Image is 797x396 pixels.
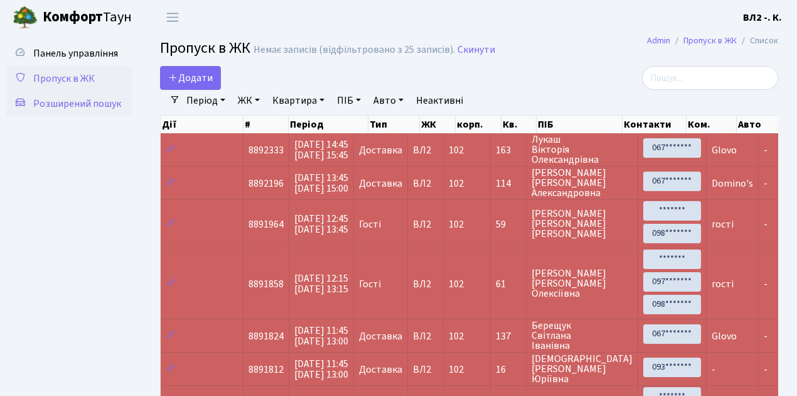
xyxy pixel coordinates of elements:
[249,363,284,377] span: 8891812
[368,116,420,133] th: Тип
[267,90,329,111] a: Квартира
[532,354,633,384] span: [DEMOGRAPHIC_DATA] [PERSON_NAME] Юріївна
[449,217,464,231] span: 102
[289,116,368,133] th: Період
[294,357,348,382] span: [DATE] 11:45 [DATE] 13:00
[496,145,521,155] span: 163
[157,7,188,28] button: Переключити навігацію
[249,143,284,157] span: 8892333
[6,91,132,116] a: Розширений пошук
[532,209,633,239] span: [PERSON_NAME] [PERSON_NAME] [PERSON_NAME]
[181,90,230,111] a: Період
[249,217,284,231] span: 8891964
[33,72,95,85] span: Пропуск в ЖК
[764,277,768,291] span: -
[496,331,521,341] span: 137
[168,71,213,85] span: Додати
[254,44,455,56] div: Немає записів (відфільтровано з 25 записів).
[532,268,633,299] span: [PERSON_NAME] [PERSON_NAME] Олексіївна
[332,90,366,111] a: ПІБ
[457,44,495,56] a: Скинути
[712,143,737,157] span: Glovo
[712,177,753,190] span: Domino's
[743,10,782,25] a: ВЛ2 -. К.
[359,279,381,289] span: Гості
[764,329,768,343] span: -
[449,277,464,291] span: 102
[496,219,521,229] span: 59
[743,11,782,25] b: ВЛ2 -. К.
[249,177,284,190] span: 8892196
[764,363,768,377] span: -
[249,329,284,343] span: 8891824
[449,177,464,190] span: 102
[764,143,768,157] span: -
[449,329,464,343] span: 102
[243,116,289,133] th: #
[712,329,737,343] span: Glovo
[411,90,468,111] a: Неактивні
[413,365,438,375] span: ВЛ2
[359,331,402,341] span: Доставка
[623,116,687,133] th: Контакти
[294,138,348,162] span: [DATE] 14:45 [DATE] 15:45
[368,90,409,111] a: Авто
[449,143,464,157] span: 102
[43,7,132,28] span: Таун
[359,179,402,189] span: Доставка
[496,279,521,289] span: 61
[683,34,737,47] a: Пропуск в ЖК
[737,34,778,48] li: Список
[233,90,265,111] a: ЖК
[737,116,778,133] th: Авто
[413,331,438,341] span: ВЛ2
[712,217,734,231] span: гості
[294,212,348,236] span: [DATE] 12:45 [DATE] 13:45
[359,365,402,375] span: Доставка
[496,365,521,375] span: 16
[33,47,118,60] span: Панель управління
[628,28,797,54] nav: breadcrumb
[294,324,348,348] span: [DATE] 11:45 [DATE] 13:00
[13,5,38,30] img: logo.png
[43,7,103,27] b: Комфорт
[6,41,132,66] a: Панель управління
[160,66,221,90] a: Додати
[33,97,121,111] span: Розширений пошук
[249,277,284,291] span: 8891858
[413,279,438,289] span: ВЛ2
[712,363,715,377] span: -
[413,219,438,229] span: ВЛ2
[764,217,768,231] span: -
[456,116,501,133] th: корп.
[294,272,348,296] span: [DATE] 12:15 [DATE] 13:15
[532,321,633,351] span: Берещук Світлана Іванівна
[359,219,381,229] span: Гості
[647,34,670,47] a: Admin
[532,168,633,198] span: [PERSON_NAME] [PERSON_NAME] Александровна
[161,116,243,133] th: Дії
[413,179,438,189] span: ВЛ2
[537,116,623,133] th: ПІБ
[501,116,537,133] th: Кв.
[160,37,250,59] span: Пропуск в ЖК
[449,363,464,377] span: 102
[6,66,132,91] a: Пропуск в ЖК
[764,177,768,190] span: -
[712,277,734,291] span: гості
[420,116,456,133] th: ЖК
[413,145,438,155] span: ВЛ2
[687,116,737,133] th: Ком.
[294,171,348,195] span: [DATE] 13:45 [DATE] 15:00
[496,179,521,189] span: 114
[359,145,402,155] span: Доставка
[642,66,778,90] input: Пошук...
[532,135,633,165] span: Лукаш Вікторія Олександрівна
